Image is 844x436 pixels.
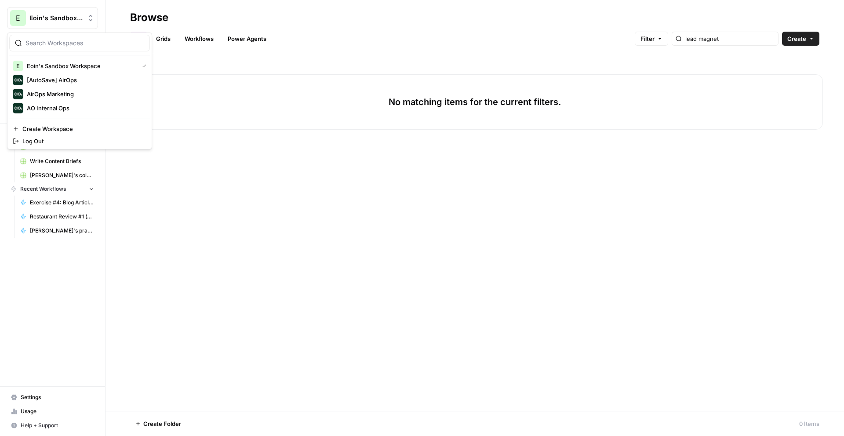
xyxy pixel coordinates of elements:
a: Restaurant Review #1 (exploratory) [16,210,98,224]
button: Filter [635,32,668,46]
a: Power Agents [222,32,272,46]
a: [PERSON_NAME]'s cold call insight workflow - Exercise 5 Grid [16,168,98,182]
span: [PERSON_NAME]'s cold call insight workflow - Exercise 5 Grid [30,171,94,179]
a: Log Out [9,135,150,147]
img: [AutoSave] AirOps Logo [13,75,23,85]
span: E [16,13,20,23]
button: Recent Workflows [7,182,98,196]
span: Recent Workflows [20,185,66,193]
div: Workspace: Eoin's Sandbox Workspace [7,33,152,149]
span: [PERSON_NAME]'s practice workflow [30,227,94,235]
input: Search Workspaces [25,39,144,47]
span: AirOps Marketing [27,90,143,98]
input: Search [685,34,775,43]
span: E [16,62,20,70]
a: Settings [7,390,98,404]
p: No matching items for the current filters. [389,96,561,108]
a: Workflows [179,32,219,46]
span: Log Out [22,137,143,145]
a: Create Workspace [9,123,150,135]
span: Settings [21,393,94,401]
span: Usage [21,407,94,415]
img: AO Internal Ops Logo [13,103,23,113]
span: [AutoSave] AirOps [27,76,143,84]
span: AO Internal Ops [27,104,143,113]
a: Write Content Briefs [16,154,98,168]
span: Filter [640,34,655,43]
span: Write Content Briefs [30,157,94,165]
a: All [130,32,147,46]
span: Eoin's Sandbox Workspace [27,62,135,70]
span: Help + Support [21,421,94,429]
a: Exercise #4: Blog Article based on Brand Kit [16,196,98,210]
button: Create [782,32,819,46]
button: Workspace: Eoin's Sandbox Workspace [7,7,98,29]
span: Create Folder [143,419,181,428]
span: Restaurant Review #1 (exploratory) [30,213,94,221]
button: Create Folder [130,417,186,431]
span: Exercise #4: Blog Article based on Brand Kit [30,199,94,207]
div: 0 Items [799,419,819,428]
a: [PERSON_NAME]'s practice workflow [16,224,98,238]
span: Eoin's Sandbox Workspace [29,14,83,22]
a: Grids [151,32,176,46]
a: Usage [7,404,98,418]
span: Create Workspace [22,124,143,133]
button: Help + Support [7,418,98,432]
img: AirOps Marketing Logo [13,89,23,99]
span: Create [787,34,806,43]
